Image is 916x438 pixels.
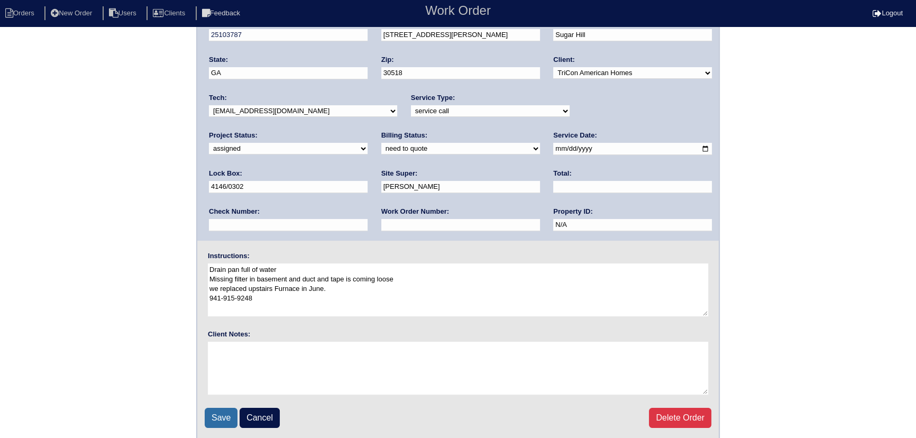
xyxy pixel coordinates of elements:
[103,9,145,17] a: Users
[44,6,100,21] li: New Order
[553,55,574,65] label: Client:
[209,93,227,103] label: Tech:
[209,207,260,216] label: Check Number:
[873,9,903,17] a: Logout
[381,131,427,140] label: Billing Status:
[553,207,592,216] label: Property ID:
[381,29,540,41] input: Enter a location
[208,330,250,339] label: Client Notes:
[381,55,394,65] label: Zip:
[208,251,250,261] label: Instructions:
[196,6,249,21] li: Feedback
[209,169,242,178] label: Lock Box:
[209,55,228,65] label: State:
[44,9,100,17] a: New Order
[146,9,194,17] a: Clients
[208,263,708,316] textarea: Drain pan full of water Missing filter in basement and duct and tape is coming loose we replaced ...
[205,408,237,428] input: Save
[553,169,571,178] label: Total:
[146,6,194,21] li: Clients
[381,207,449,216] label: Work Order Number:
[103,6,145,21] li: Users
[240,408,280,428] a: Cancel
[649,408,711,428] a: Delete Order
[209,131,258,140] label: Project Status:
[411,93,455,103] label: Service Type:
[381,169,418,178] label: Site Super:
[553,131,597,140] label: Service Date:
